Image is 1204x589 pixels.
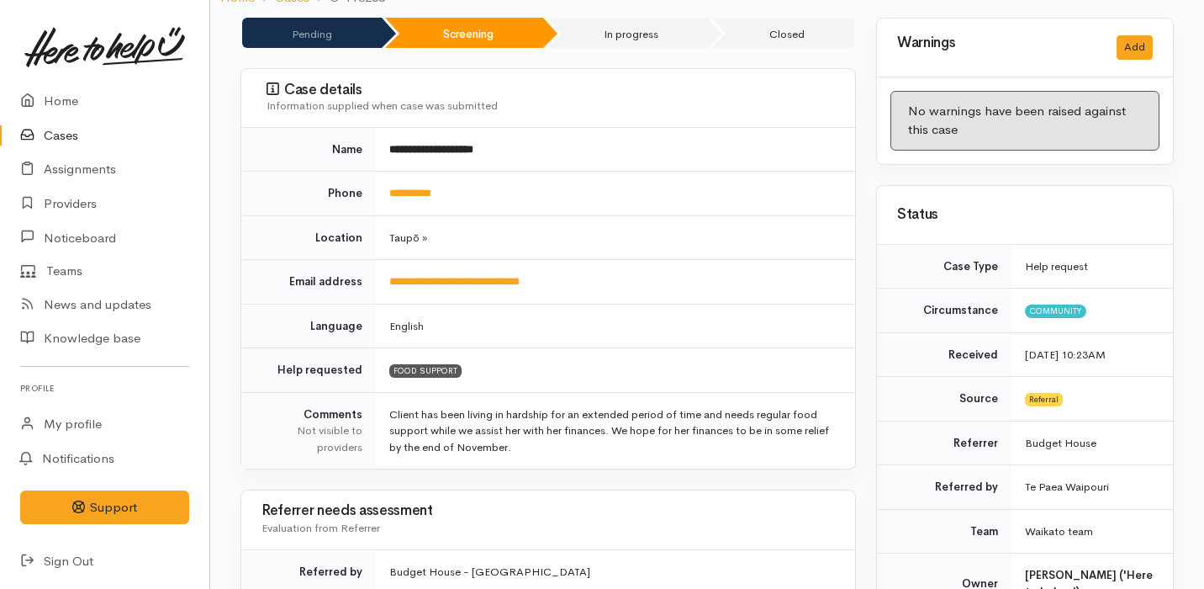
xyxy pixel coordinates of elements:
td: Referred by [877,465,1011,510]
li: Closed [711,18,854,48]
td: English [376,304,855,348]
td: Referrer [877,421,1011,465]
h3: Case details [267,82,835,98]
div: Information supplied when case was submitted [267,98,835,114]
span: FOOD SUPPORT [389,364,462,378]
button: Add [1117,35,1153,60]
td: Help requested [241,348,376,393]
h3: Referrer needs assessment [261,503,835,519]
li: Pending [242,18,382,48]
button: Support [20,491,189,525]
td: Location [241,215,376,260]
li: Screening [385,18,543,48]
div: Not visible to providers [261,422,362,455]
td: Language [241,304,376,348]
td: Name [241,128,376,172]
td: Te Paea Waipouri [1011,465,1173,510]
td: Received [877,332,1011,377]
td: Budget House [1011,421,1173,465]
h3: Status [897,207,1153,223]
h3: Warnings [897,35,1096,51]
span: Taupō » [389,231,427,245]
time: [DATE] 10:23AM [1025,348,1106,362]
div: No warnings have been raised against this case [890,91,1159,151]
td: Client has been living in hardship for an extended period of time and needs regular food support ... [376,392,855,469]
li: In progress [547,18,709,48]
td: Help request [1011,245,1173,289]
span: Community [1025,305,1086,318]
span: Evaluation from Referrer [261,521,380,535]
td: Comments [241,392,376,469]
td: Email address [241,260,376,305]
span: Referral [1025,393,1063,406]
td: Team [877,509,1011,554]
td: Case Type [877,245,1011,289]
td: Source [877,377,1011,422]
td: Circumstance [877,289,1011,333]
td: Phone [241,172,376,216]
h6: Profile [20,377,189,400]
span: Waikato team [1025,524,1093,539]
